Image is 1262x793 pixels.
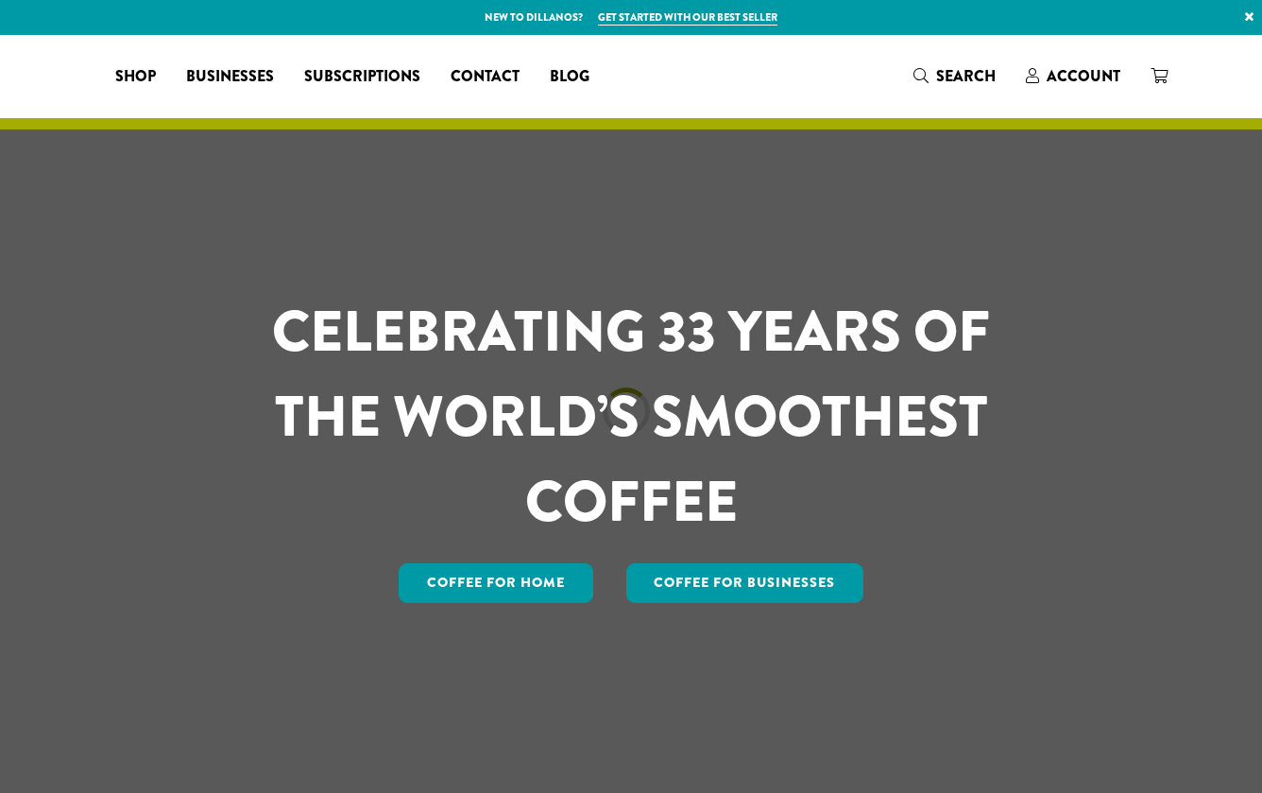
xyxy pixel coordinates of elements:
a: Coffee For Businesses [626,563,864,603]
a: Get started with our best seller [598,9,777,26]
a: Search [898,60,1011,92]
span: Businesses [186,65,274,89]
span: Contact [451,65,520,89]
span: Subscriptions [304,65,420,89]
h1: CELEBRATING 33 YEARS OF THE WORLD’S SMOOTHEST COFFEE [216,289,1046,544]
span: Search [936,65,996,87]
span: Shop [115,65,156,89]
span: Account [1047,65,1120,87]
a: Coffee for Home [399,563,593,603]
span: Blog [550,65,589,89]
a: Shop [100,61,171,92]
